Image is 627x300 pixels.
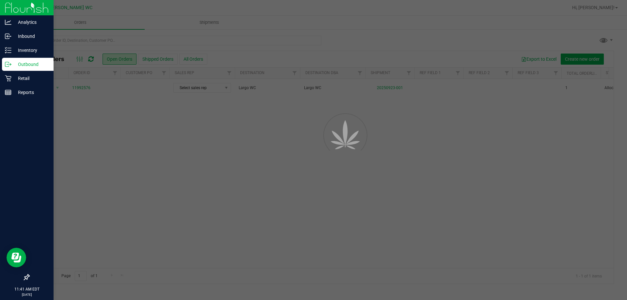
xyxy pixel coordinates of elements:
[5,33,11,39] inline-svg: Inbound
[7,248,26,267] iframe: Resource center
[11,18,51,26] p: Analytics
[5,89,11,96] inline-svg: Reports
[5,19,11,25] inline-svg: Analytics
[5,75,11,82] inline-svg: Retail
[5,47,11,54] inline-svg: Inventory
[11,32,51,40] p: Inbound
[11,46,51,54] p: Inventory
[11,88,51,96] p: Reports
[3,292,51,297] p: [DATE]
[3,286,51,292] p: 11:41 AM EDT
[5,61,11,68] inline-svg: Outbound
[11,74,51,82] p: Retail
[11,60,51,68] p: Outbound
